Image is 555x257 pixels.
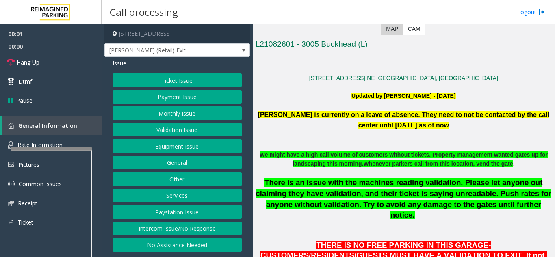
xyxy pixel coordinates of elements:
[18,122,77,130] span: General Information
[17,141,63,149] span: Rate Information
[8,201,14,206] img: 'icon'
[258,111,550,129] font: [PERSON_NAME] is currently on a leave of absence. They need to not be contacted by the call cente...
[106,2,182,22] h3: Call processing
[8,181,15,187] img: 'icon'
[113,205,242,219] button: Paystation Issue
[113,106,242,120] button: Monthly Issue
[104,24,250,43] h4: [STREET_ADDRESS]
[363,160,513,167] b: Whenever parkers call from this location, vend the gate
[8,141,13,149] img: 'icon'
[113,172,242,186] button: Other
[256,178,551,219] span: There is an issue with the machines reading validation. Please let anyone out claiming they have ...
[517,8,545,16] a: Logout
[17,58,39,67] span: Hang Up
[113,238,242,252] button: No Assistance Needed
[113,90,242,104] button: Payment Issue
[351,93,455,99] font: Updated by [PERSON_NAME] - [DATE]
[363,160,514,167] span: .
[256,39,552,52] h3: L21082601 - 3005 Buckhead (L)
[2,116,102,135] a: General Information
[403,23,425,35] label: CAM
[8,219,13,226] img: 'icon'
[538,8,545,16] img: logout
[113,59,126,67] span: Issue
[309,75,498,81] a: [STREET_ADDRESS] NE [GEOGRAPHIC_DATA], [GEOGRAPHIC_DATA]
[113,156,242,170] button: General
[105,44,221,57] span: [PERSON_NAME] (Retail) Exit
[113,139,242,153] button: Equipment Issue
[113,222,242,235] button: Intercom Issue/No Response
[16,96,33,105] span: Pause
[260,151,548,167] span: We might have a high call volume of customers without tickets. Property management wanted gates u...
[113,73,242,87] button: Ticket Issue
[18,77,32,86] span: Dtmf
[8,162,14,167] img: 'icon'
[8,123,14,129] img: 'icon'
[113,189,242,203] button: Services
[381,23,403,35] label: Map
[113,123,242,137] button: Validation Issue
